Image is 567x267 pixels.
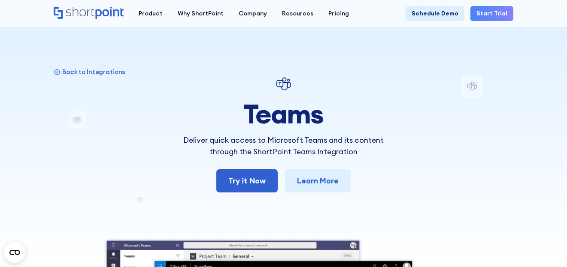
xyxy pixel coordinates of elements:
[274,6,321,21] a: Resources
[282,9,313,18] div: Resources
[406,6,464,21] a: Schedule Demo
[285,169,351,192] a: Learn More
[231,6,274,21] a: Company
[139,9,163,18] div: Product
[178,9,224,18] div: Why ShortPoint
[239,9,267,18] div: Company
[54,7,124,20] a: Home
[131,6,170,21] a: Product
[62,68,125,76] p: Back to Integrations
[170,6,231,21] a: Why ShortPoint
[275,75,293,93] img: Teams
[470,6,513,21] a: Start Trial
[4,242,25,263] button: Open CMP widget
[216,169,278,192] a: Try it Now
[321,6,356,21] a: Pricing
[171,135,396,157] p: Deliver quick access to Microsoft Teams and its content through the ShortPoint Teams Integration
[328,9,349,18] div: Pricing
[171,99,396,129] h1: Teams
[413,168,567,267] iframe: Chat Widget
[54,68,125,76] a: Back to Integrations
